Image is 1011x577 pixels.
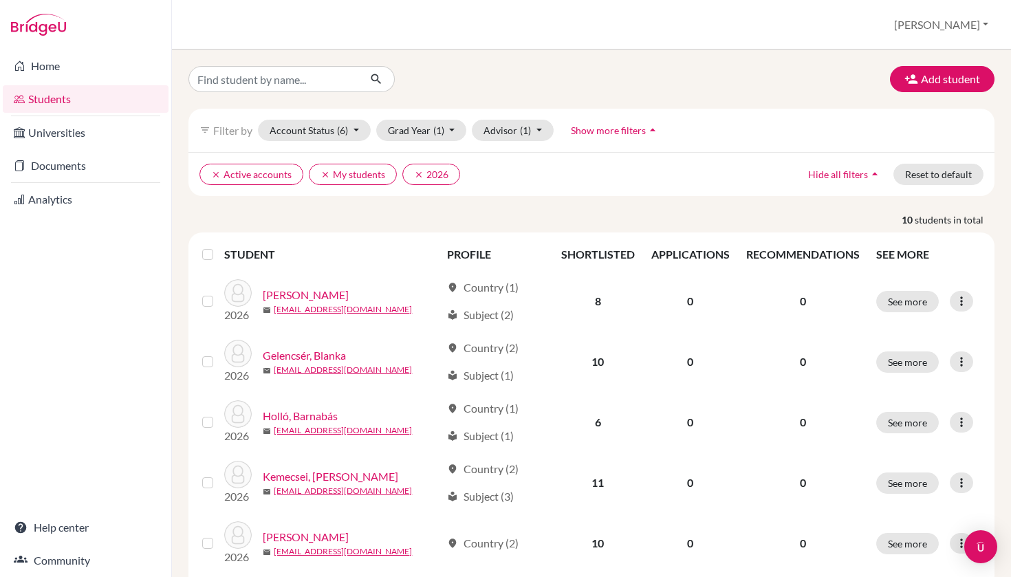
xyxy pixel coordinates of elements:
[746,475,860,491] p: 0
[263,468,398,485] a: Kemecsei, [PERSON_NAME]
[263,548,271,556] span: mail
[553,271,643,331] td: 8
[902,213,915,227] strong: 10
[876,472,939,494] button: See more
[224,238,438,271] th: STUDENT
[893,164,983,185] button: Reset to default
[643,392,738,453] td: 0
[876,533,939,554] button: See more
[447,342,458,353] span: location_on
[337,124,348,136] span: (6)
[447,431,458,442] span: local_library
[3,52,168,80] a: Home
[447,370,458,381] span: local_library
[559,120,671,141] button: Show more filtersarrow_drop_up
[433,124,444,136] span: (1)
[224,279,252,307] img: Domonkos, Luca
[3,85,168,113] a: Students
[876,291,939,312] button: See more
[447,464,458,475] span: location_on
[376,120,467,141] button: Grad Year(1)
[447,367,514,384] div: Subject (1)
[213,124,252,137] span: Filter by
[274,485,412,497] a: [EMAIL_ADDRESS][DOMAIN_NAME]
[553,392,643,453] td: 6
[11,14,66,36] img: Bridge-U
[447,340,519,356] div: Country (2)
[643,453,738,513] td: 0
[447,307,514,323] div: Subject (2)
[3,186,168,213] a: Analytics
[263,367,271,375] span: mail
[447,400,519,417] div: Country (1)
[447,309,458,320] span: local_library
[643,271,738,331] td: 0
[224,461,252,488] img: Kemecsei, Aron
[224,340,252,367] img: Gelencsér, Blanka
[263,408,338,424] a: Holló, Barnabás
[447,491,458,502] span: local_library
[3,119,168,146] a: Universities
[274,364,412,376] a: [EMAIL_ADDRESS][DOMAIN_NAME]
[553,513,643,574] td: 10
[447,488,514,505] div: Subject (3)
[224,488,252,505] p: 2026
[643,513,738,574] td: 0
[263,347,346,364] a: Gelencsér, Blanka
[263,529,349,545] a: [PERSON_NAME]
[868,167,882,181] i: arrow_drop_up
[553,453,643,513] td: 11
[472,120,554,141] button: Advisor(1)
[890,66,994,92] button: Add student
[553,331,643,392] td: 10
[876,412,939,433] button: See more
[188,66,359,92] input: Find student by name...
[447,282,458,293] span: location_on
[274,303,412,316] a: [EMAIL_ADDRESS][DOMAIN_NAME]
[808,168,868,180] span: Hide all filters
[447,535,519,552] div: Country (2)
[643,238,738,271] th: APPLICATIONS
[915,213,994,227] span: students in total
[224,549,252,565] p: 2026
[447,279,519,296] div: Country (1)
[571,124,646,136] span: Show more filters
[868,238,989,271] th: SEE MORE
[414,170,424,179] i: clear
[738,238,868,271] th: RECOMMENDATIONS
[263,427,271,435] span: mail
[876,351,939,373] button: See more
[746,353,860,370] p: 0
[746,535,860,552] p: 0
[796,164,893,185] button: Hide all filtersarrow_drop_up
[224,367,252,384] p: 2026
[447,428,514,444] div: Subject (1)
[646,123,660,137] i: arrow_drop_up
[447,461,519,477] div: Country (2)
[553,238,643,271] th: SHORTLISTED
[263,488,271,496] span: mail
[520,124,531,136] span: (1)
[447,403,458,414] span: location_on
[746,414,860,431] p: 0
[3,152,168,179] a: Documents
[211,170,221,179] i: clear
[263,306,271,314] span: mail
[274,545,412,558] a: [EMAIL_ADDRESS][DOMAIN_NAME]
[439,238,553,271] th: PROFILE
[3,514,168,541] a: Help center
[402,164,460,185] button: clear2026
[746,293,860,309] p: 0
[199,164,303,185] button: clearActive accounts
[3,547,168,574] a: Community
[199,124,210,135] i: filter_list
[309,164,397,185] button: clearMy students
[224,521,252,549] img: Kosztolányi, Niki
[320,170,330,179] i: clear
[263,287,349,303] a: [PERSON_NAME]
[447,538,458,549] span: location_on
[224,428,252,444] p: 2026
[258,120,371,141] button: Account Status(6)
[224,307,252,323] p: 2026
[964,530,997,563] div: Open Intercom Messenger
